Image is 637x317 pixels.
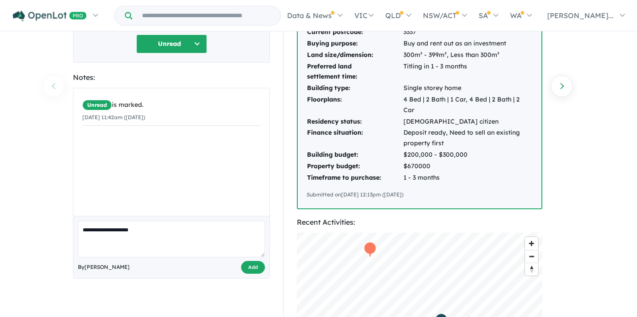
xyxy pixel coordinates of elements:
[307,26,403,38] td: Current postcode:
[307,172,403,184] td: Timeframe to purchase:
[307,161,403,172] td: Property budget:
[403,149,533,161] td: $200,000 - $300,000
[307,94,403,116] td: Floorplans:
[307,83,403,94] td: Building type:
[525,250,538,263] button: Zoom out
[78,263,130,272] span: By [PERSON_NAME]
[73,72,270,83] div: Notes:
[307,38,403,49] td: Buying purpose:
[82,100,112,110] span: Unread
[307,49,403,61] td: Land size/dimension:
[307,116,403,128] td: Residency status:
[364,242,377,258] div: Map marker
[134,6,279,25] input: Try estate name, suburb, builder or developer
[307,149,403,161] td: Building budget:
[403,38,533,49] td: Buy and rent out as an investment
[403,61,533,83] td: Titling in 1 - 3 months
[297,216,542,228] div: Recent Activities:
[403,26,533,38] td: 3337
[403,161,533,172] td: $670000
[13,11,87,22] img: Openlot PRO Logo White
[82,100,261,110] div: is marked.
[525,250,538,263] span: Zoom out
[547,11,614,20] span: [PERSON_NAME]...
[136,34,207,53] button: Unread
[403,49,533,61] td: 300m² - 399m², Less than 300m²
[525,263,538,275] button: Reset bearing to north
[307,61,403,83] td: Preferred land settlement time:
[403,83,533,94] td: Single storey home
[525,237,538,250] button: Zoom in
[307,190,533,199] div: Submitted on [DATE] 12:13pm ([DATE])
[403,127,533,149] td: Deposit ready, Need to sell an existing property first
[82,114,145,121] small: [DATE] 11:42am ([DATE])
[403,172,533,184] td: 1 - 3 months
[241,261,265,274] button: Add
[307,127,403,149] td: Finance situation:
[403,116,533,128] td: [DEMOGRAPHIC_DATA] citizen
[403,94,533,116] td: 4 Bed | 2 Bath | 1 Car, 4 Bed | 2 Bath | 2 Car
